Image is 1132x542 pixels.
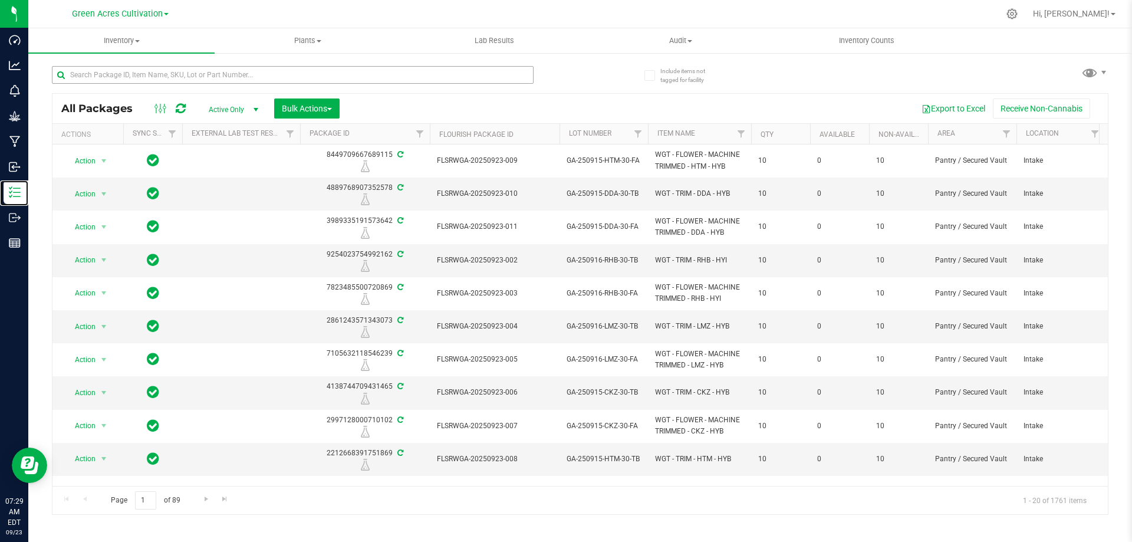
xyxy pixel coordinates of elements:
span: Intake [1024,454,1098,465]
a: Filter [281,124,300,144]
span: In Sync [147,451,159,467]
inline-svg: Dashboard [9,34,21,46]
span: select [97,153,111,169]
span: 10 [876,221,921,232]
span: 10 [876,454,921,465]
span: Action [64,451,96,467]
span: select [97,252,111,268]
span: select [97,451,111,467]
span: WGT - TRIM - RHB - HYI [655,255,744,266]
span: GA-250915-CKZ-30-TB [567,387,641,398]
span: 10 [876,188,921,199]
a: Non-Available [878,130,931,139]
span: Pantry / Secured Vault [935,421,1009,432]
span: Inventory Counts [823,35,910,46]
p: 09/23 [5,528,23,537]
span: Intake [1024,155,1098,166]
span: 10 [758,188,803,199]
span: WGT - FLOWER - MACHINE TRIMMED - CKZ - HYB [655,415,744,437]
span: 0 [817,255,862,266]
span: Sync from Compliance System [396,216,403,225]
span: Sync from Compliance System [396,183,403,192]
span: 10 [876,354,921,365]
span: Pantry / Secured Vault [935,454,1009,465]
span: WGT - FLOWER - MACHINE TRIMMED - HTM - HYB [655,149,744,172]
span: select [97,418,111,434]
span: Plants [215,35,400,46]
span: 10 [758,288,803,299]
span: 10 [876,421,921,432]
span: In Sync [147,185,159,202]
span: 10 [758,321,803,332]
span: Pantry / Secured Vault [935,354,1009,365]
span: Sync from Compliance System [396,449,403,457]
inline-svg: Manufacturing [9,136,21,147]
span: Action [64,252,96,268]
span: WGT - FLOWER - MACHINE TRIMMED - LMZ - HYB [655,349,744,371]
iframe: Resource center [12,448,47,483]
span: select [97,318,111,335]
span: Inventory [28,35,215,46]
div: 7105632118546239 [298,348,432,371]
a: Lab Results [401,28,587,53]
a: Filter [628,124,648,144]
span: FLSRWGA-20250923-006 [437,387,552,398]
input: 1 [135,491,156,510]
span: Action [64,352,96,368]
span: FLSRWGA-20250923-007 [437,421,552,432]
a: Item Name [657,129,695,137]
a: Plants [215,28,401,53]
a: Audit [587,28,774,53]
span: 10 [876,288,921,299]
span: Sync from Compliance System [396,316,403,324]
a: Flourish Package ID [439,130,514,139]
span: Sync from Compliance System [396,416,403,424]
span: 10 [876,155,921,166]
inline-svg: Monitoring [9,85,21,97]
span: select [97,186,111,202]
span: Hi, [PERSON_NAME]! [1033,9,1110,18]
span: Green Acres Cultivation [72,9,163,19]
span: Intake [1024,321,1098,332]
span: GA-250915-DDA-30-FA [567,221,641,232]
span: Intake [1024,221,1098,232]
span: In Sync [147,318,159,334]
span: GA-250916-RHB-30-TB [567,255,641,266]
span: 10 [758,354,803,365]
a: Available [820,130,855,139]
div: Manage settings [1005,8,1019,19]
a: Location [1026,129,1059,137]
div: 8449709667689115 [298,149,432,172]
span: 10 [758,387,803,398]
span: FLSRWGA-20250923-003 [437,288,552,299]
span: GA-250915-HTM-30-FA [567,155,641,166]
span: 10 [758,421,803,432]
inline-svg: Outbound [9,212,21,224]
div: R&D Lab Sample [298,326,432,338]
div: 2997128000710102 [298,415,432,438]
span: 10 [758,221,803,232]
span: 0 [817,321,862,332]
a: Filter [1085,124,1105,144]
div: Actions [61,130,119,139]
span: Action [64,285,96,301]
span: Intake [1024,354,1098,365]
inline-svg: Analytics [9,60,21,71]
span: Page of 89 [101,491,190,510]
span: Intake [1024,387,1098,398]
span: Intake [1024,421,1098,432]
span: 0 [817,454,862,465]
span: Sync from Compliance System [396,283,403,291]
span: 0 [817,188,862,199]
a: Filter [410,124,430,144]
span: WGT - TRIM - DDA - HYB [655,188,744,199]
span: FLSRWGA-20250923-005 [437,354,552,365]
div: R&D Lab Sample [298,260,432,272]
a: Qty [761,130,774,139]
span: select [97,285,111,301]
a: Filter [163,124,182,144]
span: Action [64,153,96,169]
a: Package ID [310,129,350,137]
span: WGT - TRIM - CKZ - HYB [655,387,744,398]
div: R&D Lab Sample [298,160,432,172]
